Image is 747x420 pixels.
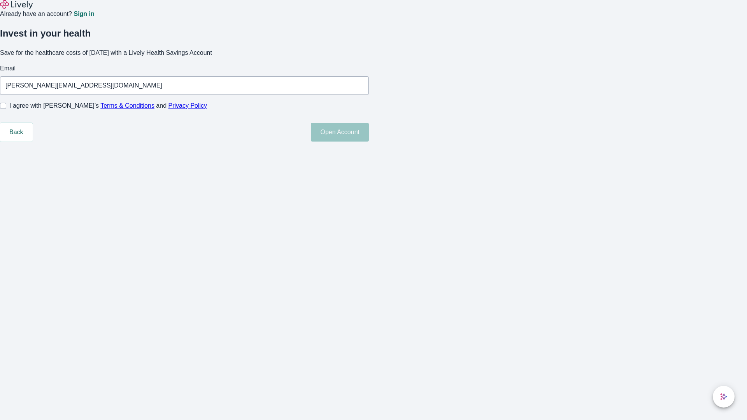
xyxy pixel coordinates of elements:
[74,11,94,17] a: Sign in
[100,102,154,109] a: Terms & Conditions
[720,393,728,401] svg: Lively AI Assistant
[713,386,735,408] button: chat
[168,102,207,109] a: Privacy Policy
[9,101,207,110] span: I agree with [PERSON_NAME]’s and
